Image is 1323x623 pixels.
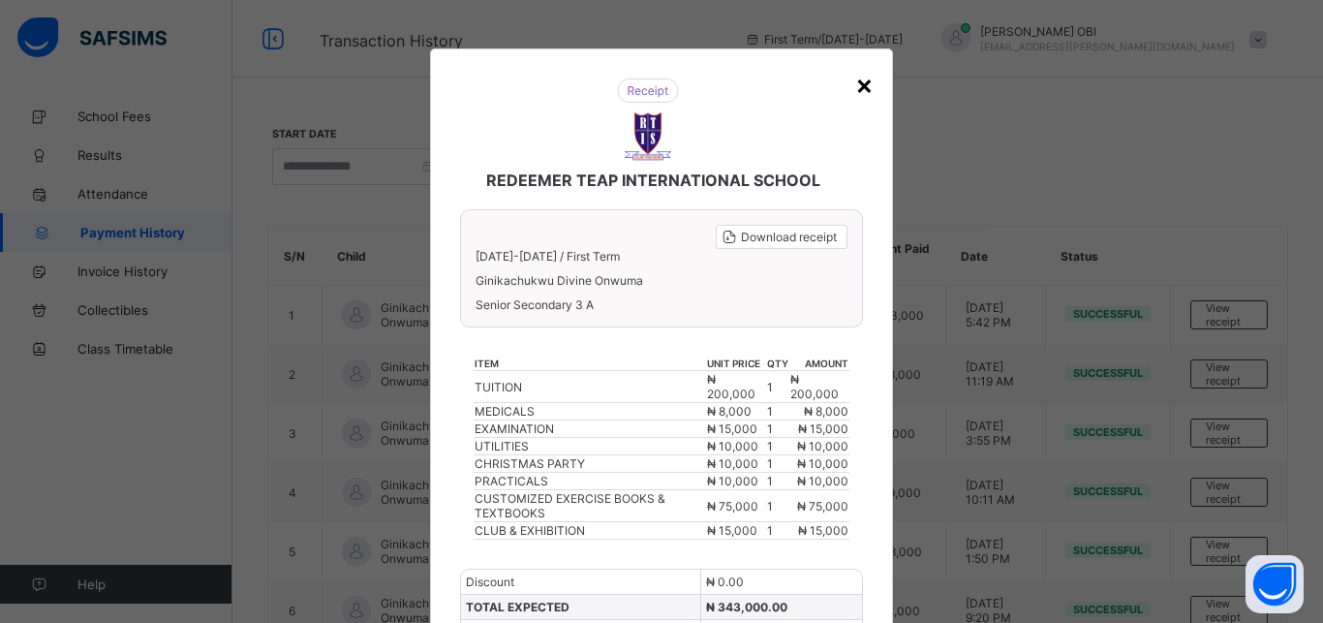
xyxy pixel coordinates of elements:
[109,385,819,398] div: CHRISTMAS PARTY
[766,522,789,540] td: 1
[1246,555,1304,613] button: Open asap
[1162,385,1211,398] span: ₦ 10,000
[109,335,819,349] div: MEDICALS
[986,304,1045,318] th: qty
[36,484,82,498] span: Discount
[804,404,848,419] span: ₦ 8,000
[617,78,679,103] img: receipt.26f346b57495a98c98ef9b0bc63aa4d8.svg
[797,456,848,471] span: ₦ 10,000
[1169,335,1211,349] span: ₦ 8,000
[820,304,986,318] th: unit price
[986,417,1045,433] td: 1
[1162,352,1211,365] span: ₦ 15,000
[108,304,820,318] th: item
[766,371,789,403] td: 1
[707,404,752,419] span: ₦ 8,000
[475,474,705,488] div: PRACTICALS
[1162,434,1211,448] span: ₦ 15,000
[766,357,789,371] th: qty
[821,352,870,365] span: ₦ 15,000
[821,434,870,448] span: ₦ 15,000
[741,230,837,244] span: Download receipt
[766,403,789,421] td: 1
[476,273,847,288] span: Ginikachukwu Divine Onwuma
[36,509,132,522] span: TOTAL EXPECTED
[790,509,863,522] span: ₦ 343,000.00
[766,438,789,455] td: 1
[986,400,1045,417] td: 1
[707,456,758,471] span: ₦ 10,000
[798,523,848,538] span: ₦ 15,000
[475,404,705,419] div: MEDICALS
[635,64,684,112] img: REDEEMER TEAP INTERNATIONAL SCHOOL
[821,401,870,415] span: ₦ 10,000
[797,474,848,488] span: ₦ 10,000
[797,499,848,514] span: ₦ 75,000
[1162,418,1211,431] span: ₦ 75,000
[766,421,789,438] td: 1
[821,385,870,398] span: ₦ 10,000
[986,351,1045,367] td: 1
[789,357,849,371] th: amount
[475,491,705,520] div: CUSTOMIZED EXERCISE BOOKS & TEXTBOOKS
[109,401,819,415] div: PRACTICALS
[466,575,514,589] span: Discount
[109,368,819,382] div: UTILITIES
[986,367,1045,384] td: 1
[466,600,569,614] span: TOTAL EXPECTED
[109,418,819,431] div: CUSTOMIZED EXERCISE BOOKS & TEXTBOOKS
[790,581,826,595] span: ₦ 0.00
[475,380,705,394] div: TUITION
[706,357,766,371] th: unit price
[36,533,163,546] span: Previously Paid Amount
[474,357,706,371] th: item
[707,439,758,453] span: ₦ 10,000
[629,30,691,54] img: receipt.26f346b57495a98c98ef9b0bc63aa4d8.svg
[476,297,847,312] span: Senior Secondary 3 A
[1155,319,1211,332] span: ₦ 200,000
[706,600,787,614] span: ₦ 343,000.00
[1162,401,1211,415] span: ₦ 10,000
[46,246,1274,260] span: Senior Secondary 3 A
[766,455,789,473] td: 1
[46,200,179,213] span: [DATE]-[DATE] / First Term
[36,557,106,571] span: Amount Paid
[1172,181,1263,195] span: Download receipt
[475,421,705,436] div: EXAMINATION
[36,581,138,595] span: Amount Remaining
[475,439,705,453] div: UTILITIES
[476,249,620,264] span: [DATE]-[DATE] / First Term
[707,499,758,514] span: ₦ 75,000
[821,335,863,349] span: ₦ 8,000
[707,421,757,436] span: ₦ 15,000
[798,421,848,436] span: ₦ 15,000
[855,68,874,101] div: ×
[707,474,758,488] span: ₦ 10,000
[986,318,1045,334] td: 1
[707,523,757,538] span: ₦ 15,000
[706,575,744,589] span: ₦ 0.00
[821,368,870,382] span: ₦ 10,000
[46,223,1274,236] span: Ginikachukwu Divine Onwuma
[109,352,819,365] div: EXAMINATION
[986,334,1045,351] td: 1
[486,171,820,190] span: REDEEMER TEAP INTERNATIONAL SCHOOL
[1045,304,1211,318] th: amount
[109,434,819,448] div: CLUB & EXHIBITION
[511,122,818,140] span: REDEEMER TEAP INTERNATIONAL SCHOOL
[790,484,826,498] span: ₦ 0.00
[109,319,819,332] div: TUITION
[986,384,1045,400] td: 1
[797,439,848,453] span: ₦ 10,000
[790,372,839,401] span: ₦ 200,000
[821,418,870,431] span: ₦ 75,000
[624,112,672,161] img: REDEEMER TEAP INTERNATIONAL SCHOOL
[790,557,862,571] span: ₦ 343,000.00
[1162,368,1211,382] span: ₦ 10,000
[790,533,826,546] span: ₦ 0.00
[766,473,789,490] td: 1
[821,319,877,332] span: ₦ 200,000
[475,456,705,471] div: CHRISTMAS PARTY
[707,372,755,401] span: ₦ 200,000
[766,490,789,522] td: 1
